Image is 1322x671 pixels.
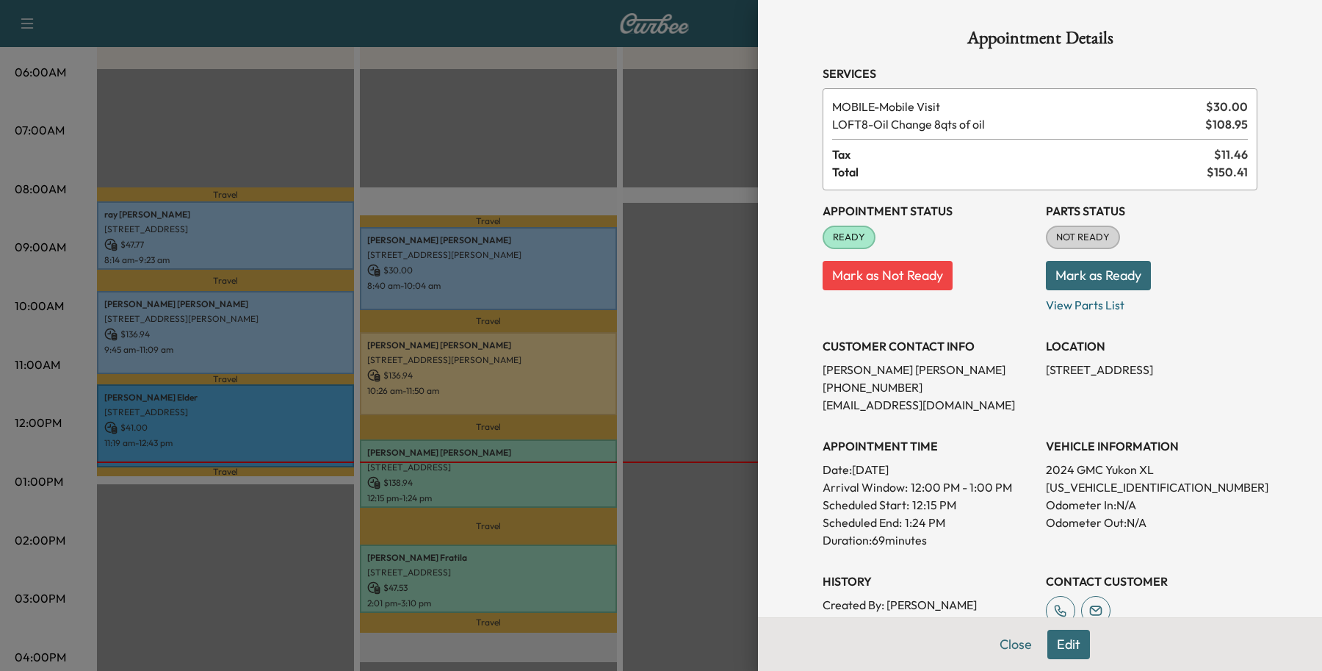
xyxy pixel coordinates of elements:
[912,496,956,514] p: 12:15 PM
[1046,337,1257,355] h3: LOCATION
[823,496,909,514] p: Scheduled Start:
[1047,630,1090,659] button: Edit
[823,361,1034,378] p: [PERSON_NAME] [PERSON_NAME]
[1046,478,1257,496] p: [US_VEHICLE_IDENTIFICATION_NUMBER]
[1046,202,1257,220] h3: Parts Status
[1047,230,1119,245] span: NOT READY
[832,146,1214,163] span: Tax
[1206,98,1248,115] span: $ 30.00
[823,461,1034,478] p: Date: [DATE]
[823,202,1034,220] h3: Appointment Status
[1046,514,1257,531] p: Odometer Out: N/A
[832,115,1199,133] span: Oil Change 8qts of oil
[1046,361,1257,378] p: [STREET_ADDRESS]
[1046,261,1151,290] button: Mark as Ready
[823,596,1034,614] p: Created By : [PERSON_NAME]
[823,65,1257,82] h3: Services
[1205,115,1248,133] span: $ 108.95
[823,478,1034,496] p: Arrival Window:
[1046,496,1257,514] p: Odometer In: N/A
[1214,146,1248,163] span: $ 11.46
[1207,163,1248,181] span: $ 150.41
[832,163,1207,181] span: Total
[823,378,1034,396] p: [PHONE_NUMBER]
[823,337,1034,355] h3: CUSTOMER CONTACT INFO
[823,514,902,531] p: Scheduled End:
[823,29,1257,53] h1: Appointment Details
[1046,290,1257,314] p: View Parts List
[823,437,1034,455] h3: APPOINTMENT TIME
[1046,573,1257,590] h3: CONTACT CUSTOMER
[823,261,953,290] button: Mark as Not Ready
[823,573,1034,590] h3: History
[990,630,1041,659] button: Close
[823,396,1034,414] p: [EMAIL_ADDRESS][DOMAIN_NAME]
[823,531,1034,549] p: Duration: 69 minutes
[1046,437,1257,455] h3: VEHICLE INFORMATION
[832,98,1200,115] span: Mobile Visit
[823,614,1034,631] p: Created At : [DATE] 3:46:38 PM
[1046,461,1257,478] p: 2024 GMC Yukon XL
[911,478,1012,496] span: 12:00 PM - 1:00 PM
[905,514,945,531] p: 1:24 PM
[824,230,874,245] span: READY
